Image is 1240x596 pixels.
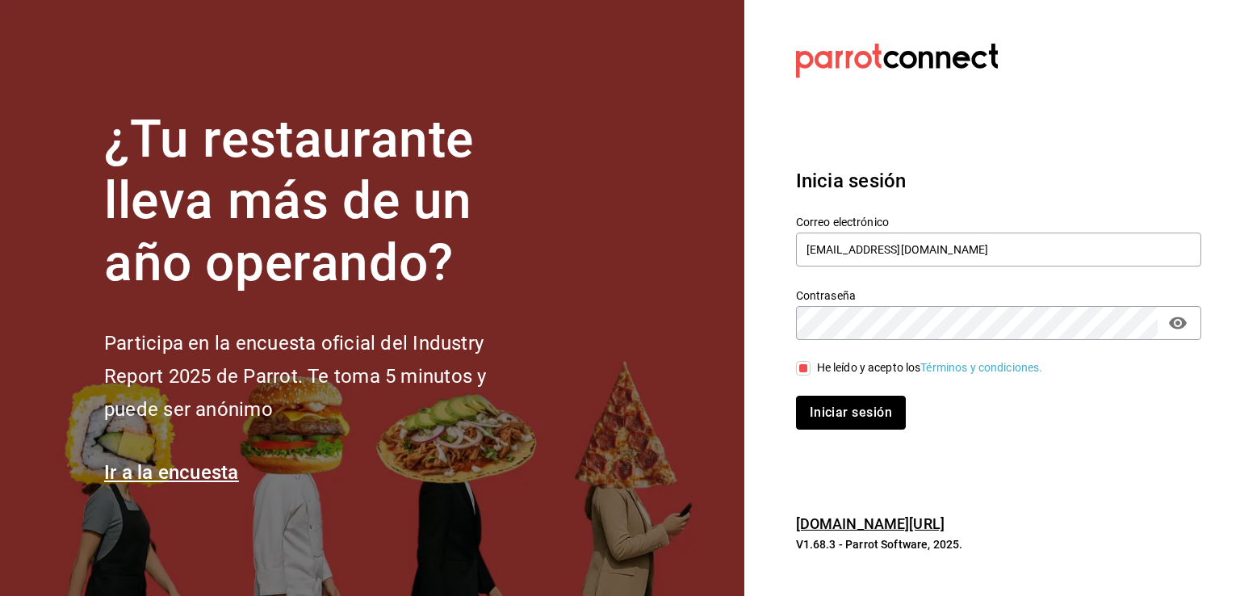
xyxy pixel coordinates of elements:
button: Iniciar sesión [796,396,906,430]
a: [DOMAIN_NAME][URL] [796,515,945,532]
h3: Inicia sesión [796,166,1201,195]
a: Ir a la encuesta [104,461,239,484]
h2: Participa en la encuesta oficial del Industry Report 2025 de Parrot. Te toma 5 minutos y puede se... [104,327,540,426]
label: Contraseña [796,289,1201,300]
a: Términos y condiciones. [920,361,1042,374]
h1: ¿Tu restaurante lleva más de un año operando? [104,109,540,295]
p: V1.68.3 - Parrot Software, 2025. [796,536,1201,552]
label: Correo electrónico [796,216,1201,227]
div: He leído y acepto los [817,359,1043,376]
button: passwordField [1164,309,1192,337]
input: Ingresa tu correo electrónico [796,233,1201,267]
